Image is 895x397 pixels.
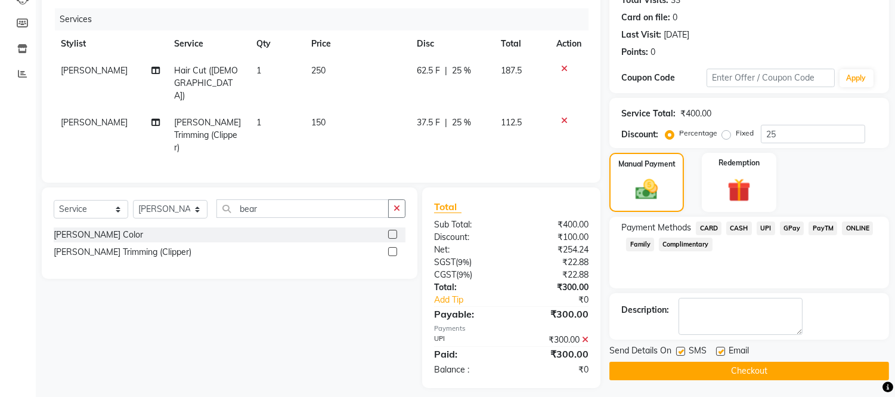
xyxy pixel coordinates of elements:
[54,246,191,258] div: [PERSON_NAME] Trimming (Clipper)
[621,46,648,59] div: Points:
[425,269,512,281] div: ( )
[512,244,598,256] div: ₹254.24
[621,304,669,316] div: Description:
[417,116,441,129] span: 37.5 F
[167,30,249,57] th: Service
[664,29,689,41] div: [DATE]
[311,65,326,76] span: 250
[651,46,655,59] div: 0
[434,269,456,280] span: CGST
[434,201,462,213] span: Total
[453,116,472,129] span: 25 %
[61,117,128,128] span: [PERSON_NAME]
[174,65,238,101] span: Hair Cut ([DEMOGRAPHIC_DATA])
[842,221,873,235] span: ONLINE
[621,128,658,141] div: Discount:
[453,64,472,77] span: 25 %
[311,117,326,128] span: 150
[512,347,598,361] div: ₹300.00
[809,221,837,235] span: PayTM
[216,199,389,218] input: Search or Scan
[689,344,707,359] span: SMS
[673,11,677,24] div: 0
[425,244,512,256] div: Net:
[256,65,261,76] span: 1
[512,307,598,321] div: ₹300.00
[501,117,522,128] span: 112.5
[425,364,512,376] div: Balance :
[425,334,512,346] div: UPI
[621,29,661,41] div: Last Visit:
[618,159,676,170] label: Manual Payment
[459,270,470,279] span: 9%
[512,269,598,281] div: ₹22.88
[719,158,760,168] label: Redemption
[425,307,512,321] div: Payable:
[512,256,598,269] div: ₹22.88
[626,238,654,251] span: Family
[621,107,676,120] div: Service Total:
[609,362,889,380] button: Checkout
[425,218,512,231] div: Sub Total:
[512,334,598,346] div: ₹300.00
[679,128,717,139] label: Percentage
[549,30,589,57] th: Action
[707,69,834,87] input: Enter Offer / Coupon Code
[434,324,589,334] div: Payments
[434,257,456,267] span: SGST
[425,281,512,294] div: Total:
[512,281,598,294] div: ₹300.00
[61,65,128,76] span: [PERSON_NAME]
[621,72,707,84] div: Coupon Code
[780,221,804,235] span: GPay
[757,221,775,235] span: UPI
[304,30,410,57] th: Price
[736,128,754,139] label: Fixed
[501,65,522,76] span: 187.5
[680,107,711,120] div: ₹400.00
[512,231,598,244] div: ₹100.00
[54,30,167,57] th: Stylist
[621,221,691,234] span: Payment Methods
[526,294,598,306] div: ₹0
[726,221,752,235] span: CASH
[628,177,664,202] img: _cash.svg
[696,221,721,235] span: CARD
[729,344,749,359] span: Email
[458,257,469,267] span: 9%
[445,116,448,129] span: |
[840,69,874,87] button: Apply
[659,238,713,251] span: Complimentary
[445,64,448,77] span: |
[425,347,512,361] div: Paid:
[621,11,670,24] div: Card on file:
[512,364,598,376] div: ₹0
[256,117,261,128] span: 1
[410,30,494,57] th: Disc
[417,64,441,77] span: 62.5 F
[249,30,304,57] th: Qty
[425,294,526,306] a: Add Tip
[494,30,550,57] th: Total
[512,218,598,231] div: ₹400.00
[425,256,512,269] div: ( )
[55,8,597,30] div: Services
[425,231,512,244] div: Discount:
[609,344,671,359] span: Send Details On
[720,176,758,205] img: _gift.svg
[174,117,241,153] span: [PERSON_NAME] Trimming (Clipper)
[54,229,143,241] div: [PERSON_NAME] Color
